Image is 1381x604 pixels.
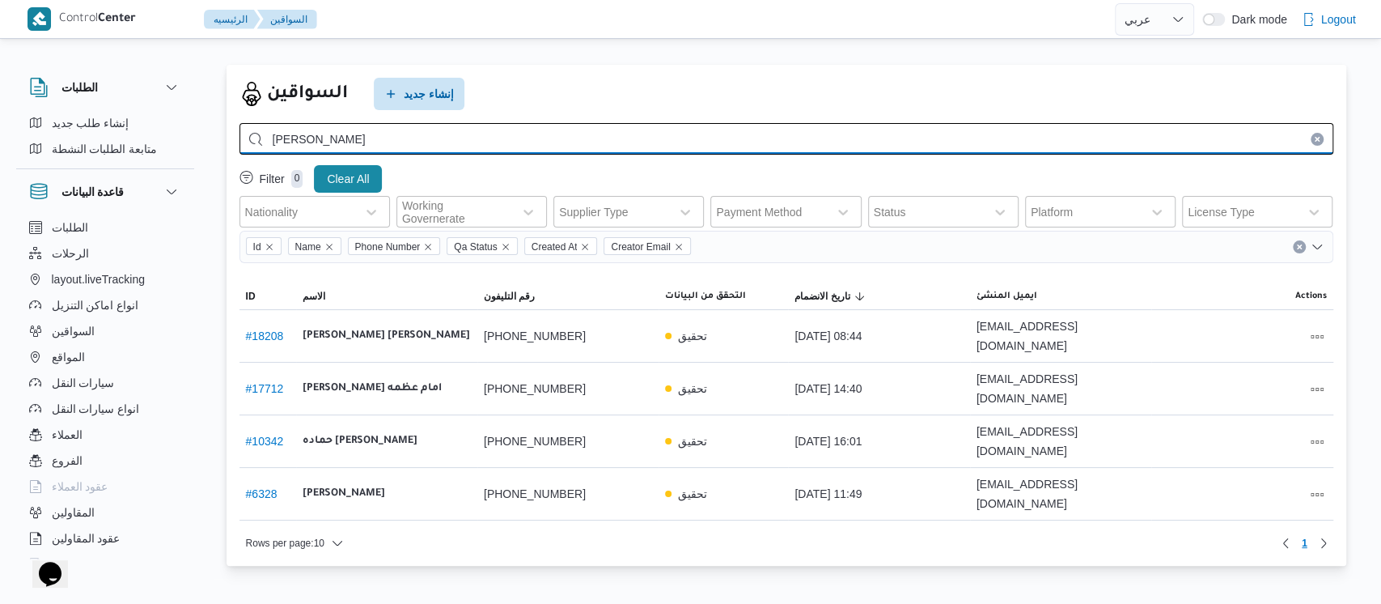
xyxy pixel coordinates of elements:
span: [DATE] 14:40 [794,379,862,398]
button: اجهزة التليفون [23,551,188,577]
p: 0 [291,170,303,188]
button: عقود العملاء [23,474,188,500]
button: Previous page [1276,534,1295,553]
span: [DATE] 08:44 [794,326,862,346]
p: Filter [260,172,285,185]
span: Logout [1321,10,1356,29]
p: تحقيق [678,484,707,504]
button: السواقين [23,318,188,344]
button: انواع اماكن التنزيل [23,292,188,318]
span: المواقع [52,347,85,367]
button: عقود المقاولين [23,525,188,551]
p: تحقيق [678,432,707,451]
iframe: chat widget [16,539,68,588]
button: تاريخ الانضمامSorted in descending order [788,283,969,309]
button: المقاولين [23,500,188,525]
button: إنشاء جديد [374,78,464,110]
button: الطلبات [23,215,188,240]
b: [PERSON_NAME] امام عظمه [303,379,442,398]
button: ID [239,283,296,309]
button: Logout [1295,3,1362,36]
span: الطلبات [52,218,88,237]
button: Remove Id from selection in this group [265,242,274,252]
span: Created At [532,238,578,256]
span: الاسم [303,290,325,303]
span: عقود العملاء [52,477,108,496]
button: السواقين [257,10,317,29]
span: [PHONE_NUMBER] [484,432,586,451]
button: layout.liveTracking [23,266,188,292]
span: متابعة الطلبات النشطة [52,139,158,159]
span: Phone Number [348,237,441,255]
span: [EMAIL_ADDRESS][DOMAIN_NAME] [976,474,1145,513]
a: #6328 [246,487,277,500]
h3: قاعدة البيانات [61,182,125,202]
button: سيارات النقل [23,370,188,396]
div: License Type [1188,206,1254,219]
button: Rows per page:10 [239,534,350,553]
div: Nationality [245,206,298,219]
span: [PHONE_NUMBER] [484,326,586,346]
h2: السواقين [267,80,348,108]
button: العملاء [23,422,188,448]
span: المقاولين [52,503,95,522]
span: Id [246,237,282,255]
span: Actions [1295,290,1327,303]
button: All actions [1307,380,1327,399]
input: Search... [239,123,1333,155]
span: الفروع [52,451,83,470]
div: قاعدة البيانات [16,215,194,565]
span: رقم التليفون [484,290,535,303]
button: الرئيسيه [204,10,261,29]
a: #10342 [246,435,284,448]
button: All actions [1307,432,1327,452]
a: #18208 [246,330,284,342]
span: [EMAIL_ADDRESS][DOMAIN_NAME] [976,317,1145,355]
div: الطلبات [16,110,194,168]
button: متابعة الطلبات النشطة [23,136,188,162]
span: عقود المقاولين [52,529,121,548]
button: Remove Created At from selection in this group [580,242,590,252]
button: الاسم [296,283,477,309]
span: Creator Email [604,237,690,255]
span: Rows per page : 10 [246,534,324,553]
button: All actions [1307,327,1327,347]
button: Clear input [1293,240,1306,253]
span: 1 [1302,534,1307,553]
button: قاعدة البيانات [29,182,181,202]
button: Remove Creator Email from selection in this group [674,242,684,252]
span: إنشاء جديد [404,84,454,104]
div: Platform [1031,206,1073,219]
span: [DATE] 11:49 [794,484,862,504]
span: Name [288,237,341,255]
span: انواع سيارات النقل [52,399,140,419]
span: Qa Status [454,238,497,256]
span: [EMAIL_ADDRESS][DOMAIN_NAME] [976,422,1145,461]
span: Name [295,238,321,256]
button: Next page [1314,534,1333,553]
span: سيارات النقل [52,373,115,393]
span: ID [246,290,256,303]
span: Qa Status [447,237,517,255]
div: Supplier Type [559,206,628,219]
h3: الطلبات [61,78,98,97]
span: العملاء [52,425,83,444]
button: Remove Qa Status from selection in this group [501,242,510,252]
button: All actions [1307,485,1327,504]
span: Created At [524,237,598,255]
button: Remove Name from selection in this group [324,242,334,252]
div: Status [874,206,906,219]
span: التحقق من البيانات [665,290,746,303]
button: الطلبات [29,78,181,97]
b: [PERSON_NAME] [303,484,385,504]
span: السواقين [52,321,95,341]
span: الرحلات [52,244,89,263]
b: [PERSON_NAME] [PERSON_NAME] [303,326,470,346]
b: Center [98,13,136,26]
button: الرحلات [23,240,188,266]
b: حماده [PERSON_NAME] [303,432,417,451]
span: إنشاء طلب جديد [52,113,129,133]
button: المواقع [23,344,188,370]
button: رقم التليفون [477,283,659,309]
